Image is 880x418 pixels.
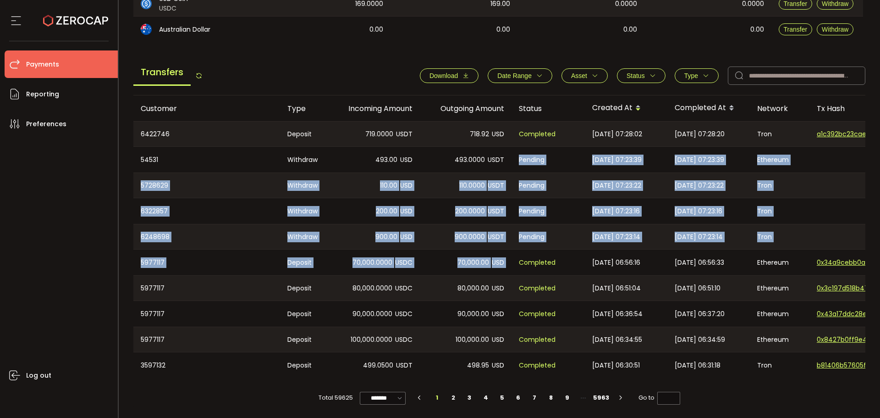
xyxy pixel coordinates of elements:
[133,276,280,301] div: 5977117
[559,391,575,404] li: 9
[396,129,412,139] span: USDT
[457,257,489,268] span: 70,000.00
[328,103,420,114] div: Incoming Amount
[395,257,412,268] span: USDC
[834,374,880,418] div: Chat Widget
[585,100,667,116] div: Created At
[461,391,478,404] li: 3
[280,276,328,301] div: Deposit
[592,334,642,345] span: [DATE] 06:34:55
[280,198,328,224] div: Withdraw
[445,391,462,404] li: 2
[133,250,280,275] div: 5977117
[494,391,510,404] li: 5
[280,224,328,249] div: Withdraw
[280,147,328,173] div: Withdraw
[395,283,412,294] span: USDC
[497,72,532,79] span: Date Range
[133,352,280,378] div: 3597132
[133,122,280,146] div: 6422746
[675,206,722,217] span: [DATE] 07:23:16
[750,198,809,224] div: Tron
[750,173,809,198] div: Tron
[429,72,458,79] span: Download
[400,232,412,242] span: USD
[26,58,59,71] span: Payments
[363,360,393,371] span: 499.0500
[675,180,724,191] span: [DATE] 07:23:22
[280,327,328,352] div: Deposit
[488,155,504,165] span: USDT
[395,334,412,345] span: USDC
[519,309,555,319] span: Completed
[519,180,544,191] span: Pending
[352,283,392,294] span: 80,000.0000
[280,352,328,378] div: Deposit
[457,283,489,294] span: 80,000.00
[592,283,641,294] span: [DATE] 06:51:04
[280,103,328,114] div: Type
[675,309,725,319] span: [DATE] 06:37:20
[492,283,504,294] span: USD
[592,206,640,217] span: [DATE] 07:23:16
[492,309,504,319] span: USD
[455,155,485,165] span: 493.0000
[617,68,665,83] button: Status
[459,180,485,191] span: 110.0000
[280,122,328,146] div: Deposit
[395,309,412,319] span: USDC
[376,206,397,217] span: 200.00
[365,129,393,139] span: 719.0000
[400,180,412,191] span: USD
[352,257,392,268] span: 70,000.0000
[592,360,640,371] span: [DATE] 06:30:51
[543,391,559,404] li: 8
[592,180,641,191] span: [DATE] 07:23:22
[511,103,585,114] div: Status
[591,391,611,404] li: 5963
[750,352,809,378] div: Tron
[571,72,587,79] span: Asset
[400,155,412,165] span: USD
[492,360,504,371] span: USD
[592,257,640,268] span: [DATE] 06:56:16
[488,68,552,83] button: Date Range
[592,129,642,139] span: [DATE] 07:28:02
[133,224,280,249] div: 6248698
[133,103,280,114] div: Customer
[456,334,489,345] span: 100,000.00
[319,391,353,404] span: Total 59625
[488,232,504,242] span: USDT
[779,23,813,35] button: Transfer
[455,206,485,217] span: 200.0000
[496,24,510,35] span: 0.00
[375,155,397,165] span: 493.00
[492,334,504,345] span: USD
[457,309,489,319] span: 90,000.00
[470,129,489,139] span: 718.92
[592,232,640,242] span: [DATE] 07:23:14
[519,360,555,371] span: Completed
[400,206,412,217] span: USD
[822,26,848,33] span: Withdraw
[623,24,637,35] span: 0.00
[638,391,680,404] span: Go to
[455,232,485,242] span: 900.0000
[380,180,397,191] span: 110.00
[159,25,210,34] span: Australian Dollar
[133,327,280,352] div: 5977117
[26,369,51,382] span: Log out
[133,147,280,173] div: 54531
[141,24,152,35] img: aud_portfolio.svg
[26,117,66,131] span: Preferences
[351,334,392,345] span: 100,000.0000
[133,301,280,327] div: 5977117
[488,180,504,191] span: USDT
[280,173,328,198] div: Withdraw
[561,68,608,83] button: Asset
[750,224,809,249] div: Tron
[750,250,809,275] div: Ethereum
[280,301,328,327] div: Deposit
[420,68,478,83] button: Download
[750,122,809,146] div: Tron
